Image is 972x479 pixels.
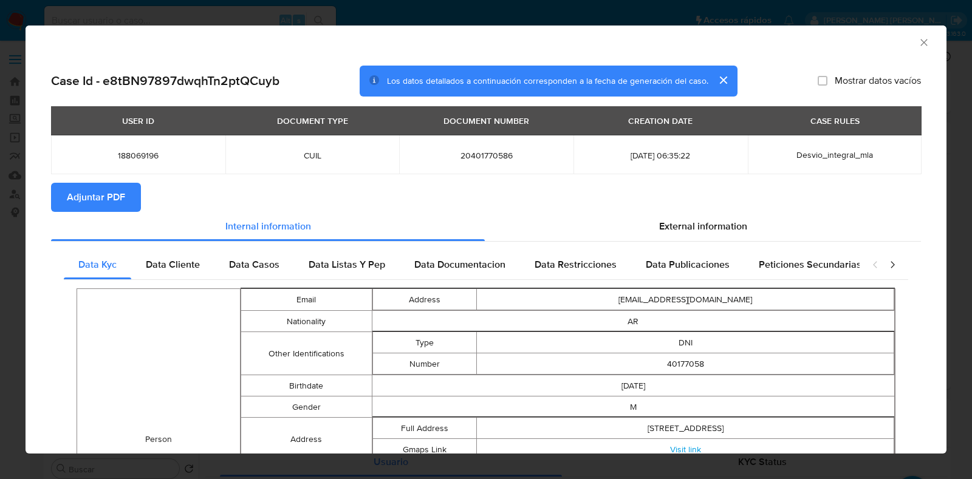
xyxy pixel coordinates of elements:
td: Full Address [372,418,477,439]
td: [DATE] [372,375,895,396]
span: Mostrar datos vacíos [835,75,921,87]
div: CREATION DATE [621,110,700,131]
td: Number [372,353,477,375]
span: Data Casos [229,257,279,271]
span: Data Kyc [78,257,117,271]
a: Visit link [670,443,701,455]
span: [DATE] 06:35:22 [588,150,733,161]
span: Data Restricciones [535,257,617,271]
td: [EMAIL_ADDRESS][DOMAIN_NAME] [477,289,894,310]
div: DOCUMENT TYPE [270,110,355,131]
td: Gmaps Link [372,439,477,460]
div: DOCUMENT NUMBER [436,110,536,131]
span: 188069196 [66,150,211,161]
span: Internal information [225,219,311,233]
span: Data Publicaciones [646,257,730,271]
td: AR [372,311,895,332]
td: M [372,396,895,418]
button: cerrar [708,66,738,95]
span: 20401770586 [414,150,559,161]
button: Cerrar ventana [918,36,929,47]
td: Birthdate [241,375,372,396]
button: Adjuntar PDF [51,183,141,212]
td: [STREET_ADDRESS] [477,418,894,439]
span: CUIL [240,150,385,161]
div: Detailed internal info [64,250,860,279]
span: Los datos detallados a continuación corresponden a la fecha de generación del caso. [387,75,708,87]
span: Data Cliente [146,257,200,271]
div: CASE RULES [803,110,867,131]
td: DNI [477,332,894,353]
td: Nationality [241,311,372,332]
td: Address [372,289,477,310]
div: USER ID [115,110,162,131]
td: Type [372,332,477,353]
span: Adjuntar PDF [67,184,125,211]
td: Other Identifications [241,332,372,375]
span: Desvio_integral_mla [796,149,873,161]
td: Address [241,418,372,461]
div: closure-recommendation-modal [26,25,946,454]
td: Email [241,289,372,311]
span: External information [659,219,747,233]
div: Detailed info [51,212,921,241]
td: Gender [241,396,372,418]
span: Data Listas Y Pep [309,257,385,271]
input: Mostrar datos vacíos [818,76,827,86]
span: Data Documentacion [414,257,505,271]
h2: Case Id - e8tBN97897dwqhTn2ptQCuyb [51,73,279,89]
span: Peticiones Secundarias [759,257,861,271]
td: 40177058 [477,353,894,375]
